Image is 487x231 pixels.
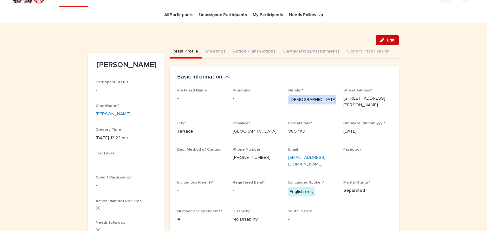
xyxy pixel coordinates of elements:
[164,8,193,22] a: All Participants
[233,122,250,125] span: Province*
[96,80,128,84] span: Participant Status
[253,8,283,22] a: My Participants
[343,154,391,161] p: -
[343,122,385,125] span: Birthdate (dd-mm-yyy)*
[233,187,281,194] p: -
[288,187,315,197] div: English only
[202,45,229,59] button: Meetings
[96,104,119,108] span: Coordinator*
[288,155,326,166] a: [EMAIL_ADDRESS][DOMAIN_NAME]
[233,181,265,184] span: Registered Band*
[177,128,225,135] p: Terrace
[96,60,157,70] p: [PERSON_NAME]
[288,95,338,104] div: [DEMOGRAPHIC_DATA]
[233,128,281,135] p: [GEOGRAPHIC_DATA]
[96,128,121,132] span: Created Time
[343,148,361,152] span: Facebook
[199,8,247,22] a: Unassigned Participants
[288,216,336,223] p: -
[96,135,157,141] p: [DATE] 12:22 pm
[177,154,225,161] p: -
[177,74,229,81] button: Basic Information
[229,45,279,59] button: Action Plans/Actions
[233,148,260,152] span: Phone Number
[233,95,281,102] p: -
[177,209,222,213] span: Number of Dependents*
[96,199,142,203] span: Action Plan Not Required
[343,45,393,59] button: Cohort Participation
[233,209,251,213] span: Disability*
[288,128,336,135] p: V8G 1A9
[96,87,157,94] p: -
[343,187,391,194] p: Separated
[96,182,157,189] p: -
[343,89,373,92] span: Street Address*
[288,181,324,184] span: Languages Spoken*
[177,74,222,81] h2: Basic Information
[233,155,270,160] a: [PHONE_NUMBER]
[177,181,214,184] span: Indigenous Identity*
[343,128,391,135] p: [DATE]
[170,45,202,59] button: Main Profile
[177,89,207,92] span: Preferred Name
[288,209,312,213] span: Youth in Care
[387,38,395,42] span: Edit
[376,35,399,45] button: Edit
[96,176,133,179] span: Cohort Participation
[233,216,281,223] p: No Disability
[233,89,250,92] span: Pronouns
[343,95,391,109] p: [STREET_ADDRESS][PERSON_NAME]
[177,122,186,125] span: City*
[288,122,312,125] span: Postal Code*
[177,216,225,223] p: 4
[288,148,298,152] span: Email
[343,181,370,184] span: Marital Status*
[96,159,157,165] p: -
[289,8,323,22] a: Needs Follow Up
[177,95,225,102] p: -
[177,148,222,152] span: Best Method of Contact
[177,187,225,194] p: -
[96,111,130,117] a: [PERSON_NAME]
[96,221,126,225] span: Needs follow up
[279,45,343,59] button: Certifications/Attachments
[288,89,303,92] span: Gender*
[96,152,114,155] span: Tier Level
